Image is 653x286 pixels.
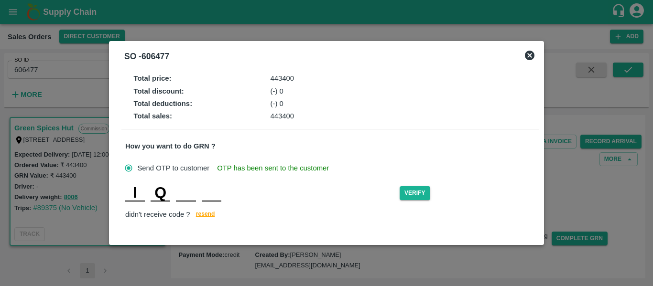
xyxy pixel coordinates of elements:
[271,112,294,120] span: 443400
[125,142,216,150] strong: How you want to do GRN ?
[217,163,329,173] span: OTP has been sent to the customer
[125,209,535,221] div: didn't receive code ?
[271,74,294,82] span: 443400
[133,100,192,107] strong: Total deductions :
[196,209,215,219] span: resend
[124,50,169,63] div: SO - 606477
[400,186,430,200] button: Verify
[137,163,209,173] span: Send OTP to customer
[133,112,172,120] strong: Total sales :
[271,87,283,95] span: (-) 0
[133,74,171,82] strong: Total price :
[190,209,221,221] button: resend
[133,87,184,95] strong: Total discount :
[271,100,283,107] span: (-) 0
